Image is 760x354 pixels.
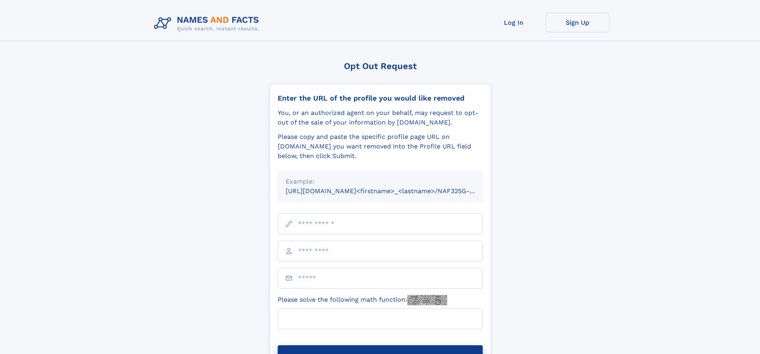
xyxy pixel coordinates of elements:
[278,94,483,103] div: Enter the URL of the profile you would like removed
[286,177,475,186] div: Example:
[278,295,447,305] label: Please solve the following math function:
[482,13,546,32] a: Log In
[286,187,498,195] small: [URL][DOMAIN_NAME]<firstname>_<lastname>/NAF325G-xxxxxxxx
[546,13,610,32] a: Sign Up
[151,13,266,34] img: Logo Names and Facts
[278,108,483,127] div: You, or an authorized agent on your behalf, may request to opt-out of the sale of your informatio...
[278,132,483,161] div: Please copy and paste the specific profile page URL on [DOMAIN_NAME] you want removed into the Pr...
[269,61,491,71] div: Opt Out Request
